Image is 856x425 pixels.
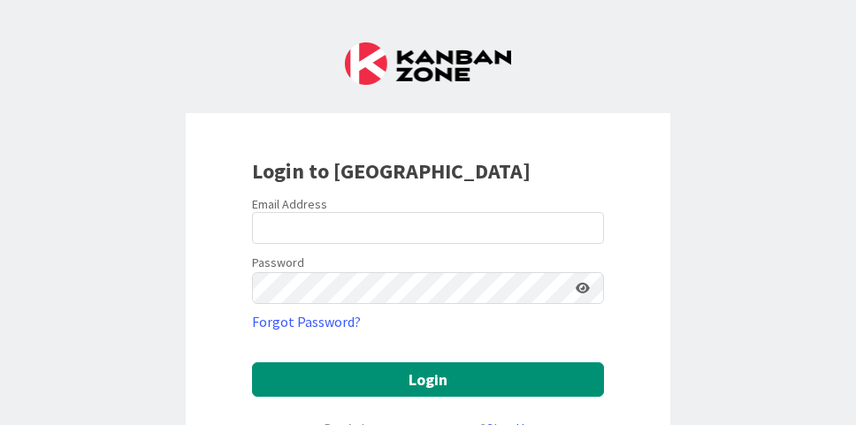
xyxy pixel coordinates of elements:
[252,254,304,272] label: Password
[345,42,511,85] img: Kanban Zone
[252,362,604,397] button: Login
[252,196,327,212] label: Email Address
[252,157,531,185] b: Login to [GEOGRAPHIC_DATA]
[252,311,361,332] a: Forgot Password?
